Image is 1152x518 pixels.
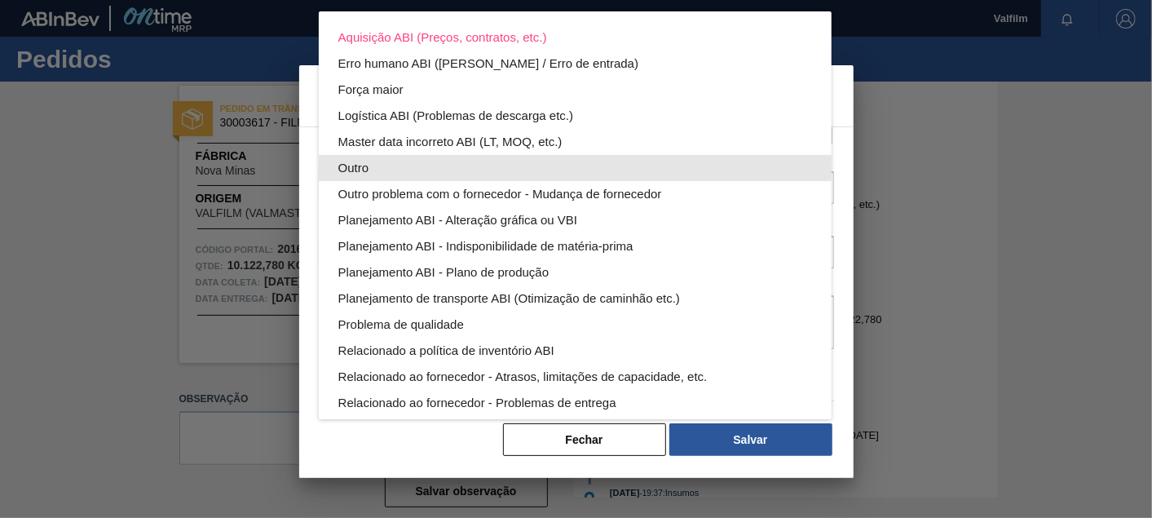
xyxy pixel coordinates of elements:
[338,77,812,103] div: Força maior
[338,390,812,416] div: Relacionado ao fornecedor - Problemas de entrega
[338,51,812,77] div: Erro humano ABI ([PERSON_NAME] / Erro de entrada)
[338,181,812,207] div: Outro problema com o fornecedor - Mudança de fornecedor
[338,286,812,312] div: Planejamento de transporte ABI (Otimização de caminhão etc.)
[338,233,812,259] div: Planejamento ABI - Indisponibilidade de matéria-prima
[338,103,812,129] div: Logística ABI (Problemas de descarga etc.)
[338,416,812,442] div: Relacionado ao fornecedor - Sem estoque
[338,155,812,181] div: Outro
[338,259,812,286] div: Planejamento ABI - Plano de produção
[338,364,812,390] div: Relacionado ao fornecedor - Atrasos, limitações de capacidade, etc.
[338,338,812,364] div: Relacionado a política de inventório ABI
[338,312,812,338] div: Problema de qualidade
[338,129,812,155] div: Master data incorreto ABI (LT, MOQ, etc.)
[338,24,812,51] div: Aquisição ABI (Preços, contratos, etc.)
[338,207,812,233] div: Planejamento ABI - Alteração gráfica ou VBI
